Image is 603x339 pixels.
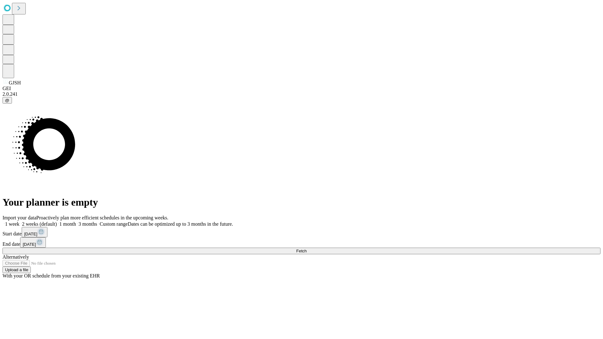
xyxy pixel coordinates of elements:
button: [DATE] [20,237,46,248]
button: @ [3,97,12,104]
span: Fetch [296,249,307,253]
span: Import your data [3,215,36,220]
span: 3 months [79,221,97,227]
h1: Your planner is empty [3,196,600,208]
span: @ [5,98,9,103]
div: GEI [3,86,600,91]
div: Start date [3,227,600,237]
span: 1 month [59,221,76,227]
span: Custom range [100,221,128,227]
span: [DATE] [23,242,36,247]
div: End date [3,237,600,248]
span: With your OR schedule from your existing EHR [3,273,100,278]
button: [DATE] [22,227,47,237]
button: Upload a file [3,266,31,273]
div: 2.0.241 [3,91,600,97]
span: GJSH [9,80,21,85]
span: Proactively plan more efficient schedules in the upcoming weeks. [36,215,168,220]
span: [DATE] [24,232,37,236]
span: Alternatively [3,254,29,260]
span: 2 weeks (default) [22,221,57,227]
span: Dates can be optimized up to 3 months in the future. [128,221,233,227]
button: Fetch [3,248,600,254]
span: 1 week [5,221,19,227]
